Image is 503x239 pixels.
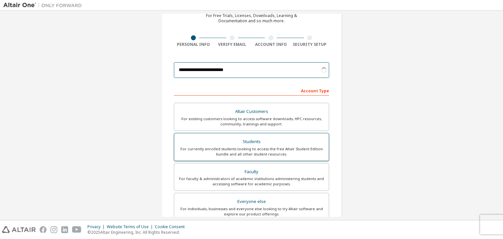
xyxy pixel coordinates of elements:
div: For individuals, businesses and everyone else looking to try Altair software and explore our prod... [178,206,325,217]
p: © 2025 Altair Engineering, Inc. All Rights Reserved. [87,230,189,235]
img: linkedin.svg [61,226,68,233]
div: Personal Info [174,42,213,47]
div: For currently enrolled students looking to access the free Altair Student Edition bundle and all ... [178,146,325,157]
img: altair_logo.svg [2,226,36,233]
div: Security Setup [290,42,329,47]
div: For existing customers looking to access software downloads, HPC resources, community, trainings ... [178,116,325,127]
div: Altair Customers [178,107,325,116]
div: Account Info [251,42,290,47]
img: facebook.svg [40,226,47,233]
div: Faculty [178,167,325,176]
div: Website Terms of Use [107,224,155,230]
img: Altair One [3,2,85,9]
div: Everyone else [178,197,325,206]
div: Verify Email [213,42,252,47]
div: Account Type [174,85,329,96]
div: Cookie Consent [155,224,189,230]
img: youtube.svg [72,226,82,233]
div: For faculty & administrators of academic institutions administering students and accessing softwa... [178,176,325,187]
div: For Free Trials, Licenses, Downloads, Learning & Documentation and so much more. [206,13,297,24]
div: Students [178,137,325,146]
img: instagram.svg [50,226,57,233]
div: Privacy [87,224,107,230]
